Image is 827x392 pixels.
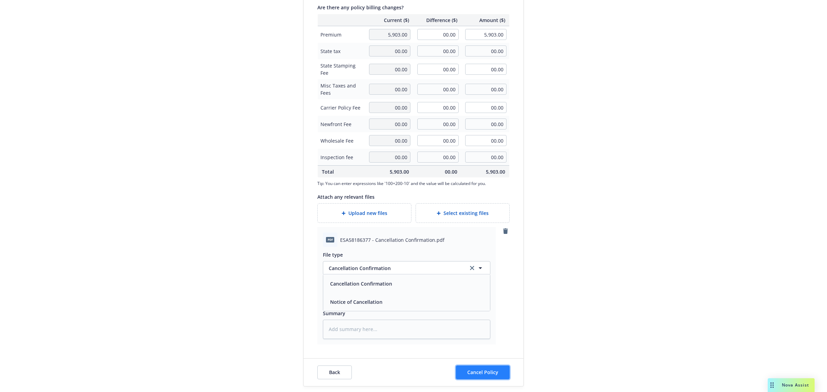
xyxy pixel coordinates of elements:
span: Misc Taxes and Fees [320,82,362,96]
span: Tip: You can enter expressions like '100+200-10' and the value will be calculated for you. [317,180,510,186]
span: ESA58186377 - Cancellation Confirmation.pdf [340,236,445,244]
a: remove [501,227,510,235]
span: Amount ($) [466,17,506,24]
span: Are there any policy billing changes? [317,4,404,11]
span: Newfront Fee [320,121,362,128]
span: Cancel Policy [467,369,498,375]
div: Drag to move [768,378,776,392]
div: Upload new files [317,203,411,223]
span: 5,903.00 [369,168,409,175]
span: State tax [320,48,362,55]
button: Cancellation Confirmation [330,280,392,287]
button: Nova Assist [768,378,815,392]
span: Premium [320,31,362,38]
span: pdf [326,237,334,242]
span: 00.00 [417,168,457,175]
span: Current ($) [369,17,409,24]
span: Inspection fee [320,154,362,161]
span: Wholesale Fee [320,137,362,144]
button: Back [317,365,352,379]
button: Notice of Cancellation [330,298,382,306]
button: Cancellation Confirmationclear selection [323,261,490,275]
span: State Stamping Fee [320,62,362,76]
span: 5,903.00 [466,168,506,175]
span: File type [323,251,343,258]
span: Nova Assist [782,382,809,388]
span: Back [329,369,340,375]
div: Select existing files [416,203,510,223]
span: Total [322,168,361,175]
span: Select existing files [443,209,489,217]
a: clear selection [468,264,476,272]
span: Cancellation Confirmation [329,265,461,272]
span: Difference ($) [417,17,457,24]
span: Upload new files [348,209,387,217]
span: Carrier Policy Fee [320,104,362,111]
button: Cancel Policy [456,365,510,379]
span: Attach any relevant files [317,194,375,200]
